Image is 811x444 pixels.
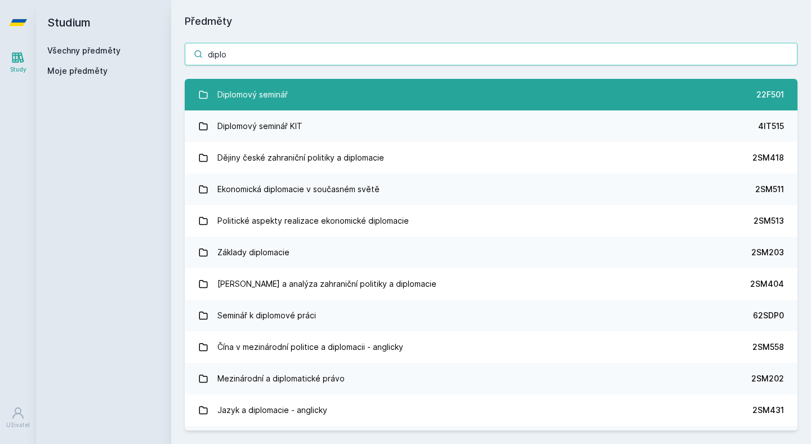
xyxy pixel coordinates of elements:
div: 2SM511 [755,184,784,195]
a: Diplomový seminář KIT 4IT515 [185,110,797,142]
div: 22F501 [756,89,784,100]
div: 2SM558 [752,341,784,353]
a: [PERSON_NAME] a analýza zahraniční politiky a diplomacie 2SM404 [185,268,797,300]
div: Diplomový seminář [217,83,288,106]
div: 62SDP0 [753,310,784,321]
div: 2SM202 [751,373,784,384]
span: Moje předměty [47,65,108,77]
input: Název nebo ident předmětu… [185,43,797,65]
div: 2SM513 [754,215,784,227]
a: Čína v mezinárodní politice a diplomacii - anglicky 2SM558 [185,331,797,363]
div: Study [10,65,26,74]
div: 4IT515 [758,121,784,132]
div: Dějiny české zahraniční politiky a diplomacie [217,146,384,169]
a: Ekonomická diplomacie v současném světě 2SM511 [185,174,797,205]
div: Seminář k diplomové práci [217,304,316,327]
div: Uživatel [6,421,30,429]
a: Mezinárodní a diplomatické právo 2SM202 [185,363,797,394]
div: Politické aspekty realizace ekonomické diplomacie [217,210,409,232]
a: Diplomový seminář 22F501 [185,79,797,110]
h1: Předměty [185,14,797,29]
div: [PERSON_NAME] a analýza zahraniční politiky a diplomacie [217,273,436,295]
div: Základy diplomacie [217,241,289,264]
div: Diplomový seminář KIT [217,115,302,137]
div: Ekonomická diplomacie v současném světě [217,178,380,201]
a: Uživatel [2,401,34,435]
div: Čína v mezinárodní politice a diplomacii - anglicky [217,336,403,358]
a: Dějiny české zahraniční politiky a diplomacie 2SM418 [185,142,797,174]
div: 2SM431 [752,405,784,416]
a: Jazyk a diplomacie - anglicky 2SM431 [185,394,797,426]
a: Study [2,45,34,79]
div: 2SM418 [752,152,784,163]
a: Seminář k diplomové práci 62SDP0 [185,300,797,331]
a: Politické aspekty realizace ekonomické diplomacie 2SM513 [185,205,797,237]
a: Všechny předměty [47,46,121,55]
div: Mezinárodní a diplomatické právo [217,367,345,390]
div: 2SM404 [750,278,784,290]
div: Jazyk a diplomacie - anglicky [217,399,327,421]
div: 2SM203 [751,247,784,258]
a: Základy diplomacie 2SM203 [185,237,797,268]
